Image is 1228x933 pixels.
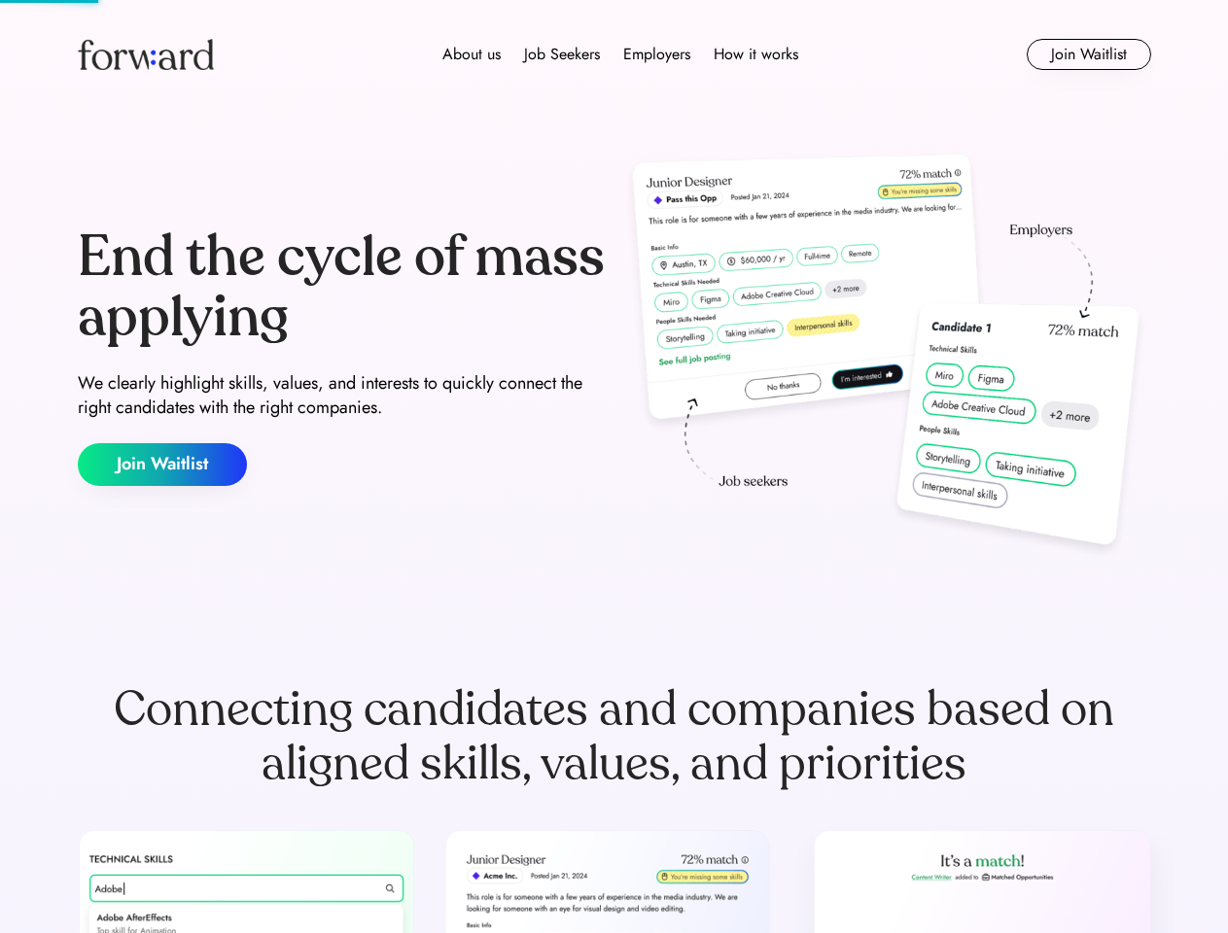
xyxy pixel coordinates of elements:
div: Job Seekers [524,43,600,66]
img: hero-image.png [622,148,1151,566]
button: Join Waitlist [1027,39,1151,70]
img: Forward logo [78,39,214,70]
div: Employers [623,43,690,66]
button: Join Waitlist [78,443,247,486]
div: We clearly highlight skills, values, and interests to quickly connect the right candidates with t... [78,371,607,420]
div: How it works [714,43,798,66]
div: End the cycle of mass applying [78,227,607,347]
div: About us [442,43,501,66]
div: Connecting candidates and companies based on aligned skills, values, and priorities [78,682,1151,791]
